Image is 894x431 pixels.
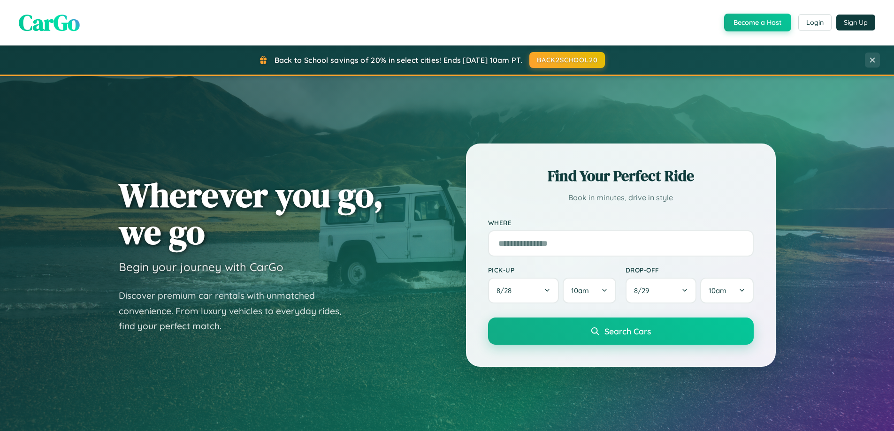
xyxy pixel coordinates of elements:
h3: Begin your journey with CarGo [119,260,283,274]
span: 8 / 29 [634,286,654,295]
button: 8/28 [488,278,559,303]
h1: Wherever you go, we go [119,176,383,250]
span: 10am [709,286,726,295]
button: 10am [563,278,616,303]
label: Pick-up [488,266,616,274]
p: Discover premium car rentals with unmatched convenience. From luxury vehicles to everyday rides, ... [119,288,353,334]
span: 10am [571,286,589,295]
p: Book in minutes, drive in style [488,191,754,204]
button: Sign Up [836,15,875,30]
span: Back to School savings of 20% in select cities! Ends [DATE] 10am PT. [275,55,522,65]
label: Where [488,219,754,227]
button: 8/29 [626,278,697,303]
button: Search Cars [488,318,754,345]
button: BACK2SCHOOL20 [529,52,605,68]
label: Drop-off [626,266,754,274]
button: Login [798,14,832,31]
button: 10am [700,278,753,303]
span: Search Cars [604,326,651,336]
span: CarGo [19,7,80,38]
h2: Find Your Perfect Ride [488,166,754,186]
button: Become a Host [724,14,791,31]
span: 8 / 28 [497,286,516,295]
